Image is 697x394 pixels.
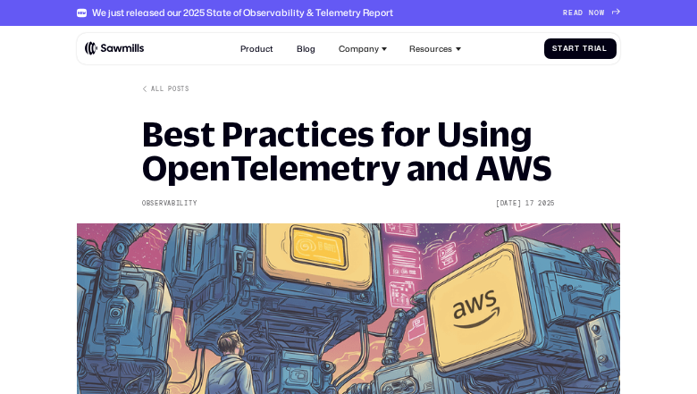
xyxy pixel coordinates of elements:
[594,45,597,54] span: i
[234,38,280,60] a: Product
[583,45,588,54] span: T
[151,85,189,93] div: All posts
[594,9,600,18] span: O
[578,9,584,18] span: D
[568,45,575,54] span: r
[588,45,594,54] span: r
[142,200,197,207] div: Observability
[538,200,555,207] div: 2025
[92,7,393,19] div: We just released our 2025 State of Observability & Telemetry Report
[142,85,189,93] a: All posts
[563,9,568,18] span: R
[596,45,602,54] span: a
[558,45,563,54] span: t
[563,45,569,54] span: a
[332,38,393,60] div: Company
[568,9,574,18] span: E
[552,45,558,54] span: S
[142,117,555,185] h1: Best Practices for Using OpenTelemetry and AWS
[339,44,379,54] div: Company
[525,200,533,207] div: 17
[574,9,579,18] span: A
[496,200,521,207] div: [DATE]
[589,9,594,18] span: N
[600,9,605,18] span: W
[403,38,466,60] div: Resources
[602,45,608,54] span: l
[409,44,452,54] div: Resources
[563,9,620,18] a: READNOW
[544,38,617,60] a: StartTrial
[575,45,580,54] span: t
[290,38,322,60] a: Blog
